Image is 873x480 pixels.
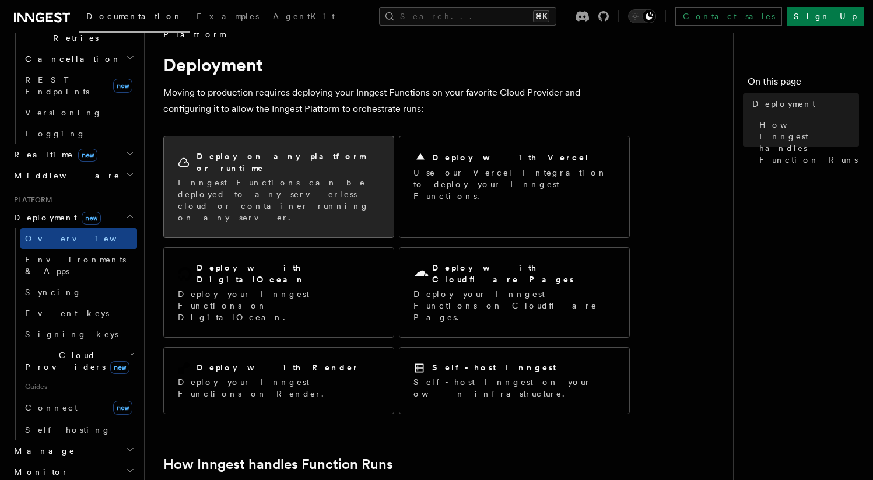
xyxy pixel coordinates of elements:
span: AgentKit [273,12,335,21]
h2: Deploy with Vercel [432,152,590,163]
button: Cancellation [20,48,137,69]
span: Cancellation [20,53,121,65]
a: How Inngest handles Function Runs [755,114,859,170]
span: new [82,212,101,225]
a: Documentation [79,3,190,33]
a: Overview [20,228,137,249]
span: Logging [25,129,86,138]
span: new [78,149,97,162]
span: Guides [20,377,137,396]
span: new [113,401,132,415]
span: Platform [163,29,225,40]
a: Versioning [20,102,137,123]
button: Manage [9,440,137,461]
p: Deploy your Inngest Functions on Render. [178,376,380,400]
span: Manage [9,445,75,457]
div: Deploymentnew [9,228,137,440]
a: Self hosting [20,419,137,440]
h2: Self-host Inngest [432,362,556,373]
h2: Deploy with DigitalOcean [197,262,380,285]
p: Inngest Functions can be deployed to any serverless cloud or container running on any server. [178,177,380,223]
a: Connectnew [20,396,137,419]
a: Examples [190,3,266,31]
button: Realtimenew [9,144,137,165]
span: Deployment [752,98,815,110]
a: REST Endpointsnew [20,69,137,102]
a: Deploy with RenderDeploy your Inngest Functions on Render. [163,347,394,414]
a: Sign Up [787,7,864,26]
span: Connect [25,403,78,412]
button: Toggle dark mode [628,9,656,23]
button: Deploymentnew [9,207,137,228]
h1: Deployment [163,54,630,75]
p: Moving to production requires deploying your Inngest Functions on your favorite Cloud Provider an... [163,85,630,117]
p: Use our Vercel Integration to deploy your Inngest Functions. [413,167,615,202]
a: Deploy with VercelUse our Vercel Integration to deploy your Inngest Functions. [399,136,630,238]
span: Middleware [9,170,120,181]
a: Logging [20,123,137,144]
a: How Inngest handles Function Runs [163,456,393,472]
button: Middleware [9,165,137,186]
p: Deploy your Inngest Functions on Cloudflare Pages. [413,288,615,323]
span: Examples [197,12,259,21]
p: Self-host Inngest on your own infrastructure. [413,376,615,400]
p: Deploy your Inngest Functions on DigitalOcean. [178,288,380,323]
a: Self-host InngestSelf-host Inngest on your own infrastructure. [399,347,630,414]
h2: Deploy on any platform or runtime [197,150,380,174]
span: Versioning [25,108,102,117]
span: REST Endpoints [25,75,89,96]
a: Deploy on any platform or runtimeInngest Functions can be deployed to any serverless cloud or con... [163,136,394,238]
h4: On this page [748,75,859,93]
span: Monitor [9,466,69,478]
a: Deployment [748,93,859,114]
span: Realtime [9,149,97,160]
span: Syncing [25,288,82,297]
a: Deploy with Cloudflare PagesDeploy your Inngest Functions on Cloudflare Pages. [399,247,630,338]
span: Platform [9,195,52,205]
span: How Inngest handles Function Runs [759,119,859,166]
span: Signing keys [25,330,118,339]
span: Environments & Apps [25,255,126,276]
a: Syncing [20,282,137,303]
kbd: ⌘K [533,10,549,22]
a: Deploy with DigitalOceanDeploy your Inngest Functions on DigitalOcean. [163,247,394,338]
span: Documentation [86,12,183,21]
svg: Cloudflare [413,266,430,282]
a: Event keys [20,303,137,324]
h2: Deploy with Render [197,362,359,373]
span: Cloud Providers [20,349,129,373]
button: Search...⌘K [379,7,556,26]
a: AgentKit [266,3,342,31]
span: Self hosting [25,425,111,435]
button: Cloud Providersnew [20,345,137,377]
span: new [113,79,132,93]
span: Event keys [25,309,109,318]
h2: Deploy with Cloudflare Pages [432,262,615,285]
a: Signing keys [20,324,137,345]
a: Contact sales [675,7,782,26]
span: new [110,361,129,374]
span: Overview [25,234,145,243]
span: Deployment [9,212,101,223]
a: Environments & Apps [20,249,137,282]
